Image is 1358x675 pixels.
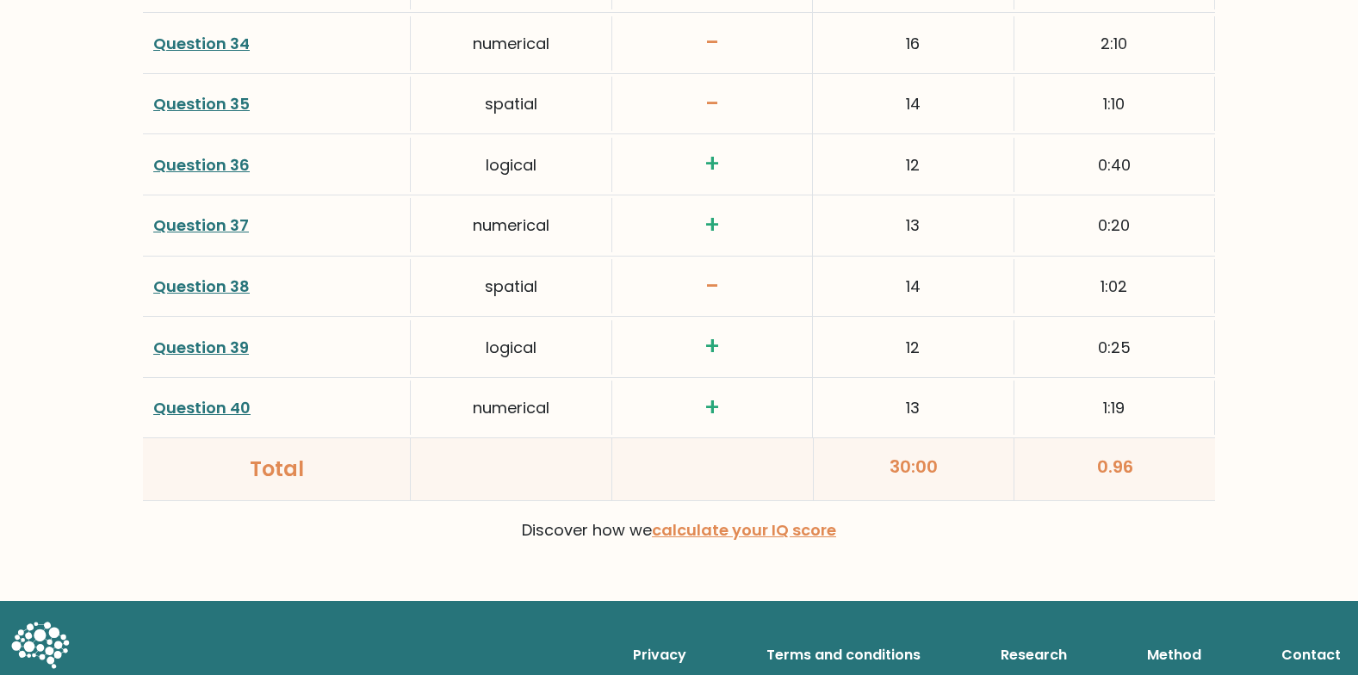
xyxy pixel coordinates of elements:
[153,454,400,485] div: Total
[153,33,250,54] a: Question 34
[411,16,611,71] div: numerical
[623,90,802,119] h3: -
[623,150,802,179] h3: +
[411,320,611,375] div: logical
[411,138,611,192] div: logical
[623,272,802,301] h3: -
[994,638,1074,672] a: Research
[1014,259,1215,313] div: 1:02
[1014,320,1215,375] div: 0:25
[813,16,1014,71] div: 16
[813,198,1014,252] div: 13
[813,77,1014,131] div: 14
[1014,381,1215,435] div: 1:19
[1274,638,1348,672] a: Contact
[652,519,836,541] a: calculate your IQ score
[1014,16,1215,71] div: 2:10
[813,259,1014,313] div: 14
[411,259,611,313] div: spatial
[760,638,927,672] a: Terms and conditions
[623,28,802,58] h3: -
[1140,638,1208,672] a: Method
[813,381,1014,435] div: 13
[153,93,250,115] a: Question 35
[411,77,611,131] div: spatial
[153,214,249,236] a: Question 37
[153,337,249,358] a: Question 39
[1014,438,1215,500] div: 0.96
[623,332,802,362] h3: +
[153,276,250,297] a: Question 38
[153,154,250,176] a: Question 36
[623,211,802,240] h3: +
[813,138,1014,192] div: 12
[411,198,611,252] div: numerical
[814,438,1015,500] div: 30:00
[626,638,693,672] a: Privacy
[153,515,1205,546] p: Discover how we
[623,393,802,423] h3: +
[153,397,251,418] a: Question 40
[1014,138,1215,192] div: 0:40
[411,381,611,435] div: numerical
[1014,77,1215,131] div: 1:10
[813,320,1014,375] div: 12
[1014,198,1215,252] div: 0:20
